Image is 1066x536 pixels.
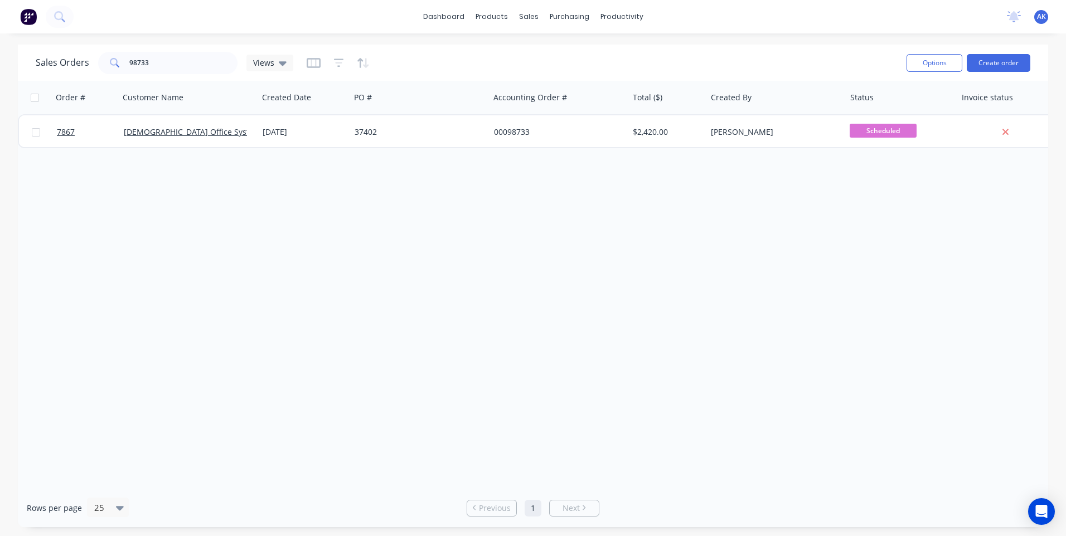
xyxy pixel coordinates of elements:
a: Next page [550,503,599,514]
input: Search... [129,52,238,74]
div: [PERSON_NAME] [711,126,835,138]
div: 00098733 [494,126,618,138]
span: AK [1037,12,1046,22]
span: Scheduled [850,124,917,138]
div: Customer Name [123,92,183,103]
div: Invoice status [962,92,1013,103]
div: Total ($) [633,92,662,103]
div: productivity [595,8,649,25]
a: 7867 [57,115,124,149]
button: Create order [967,54,1030,72]
div: Created Date [262,92,311,103]
button: Options [907,54,962,72]
span: Rows per page [27,503,82,514]
ul: Pagination [462,500,604,516]
span: Next [563,503,580,514]
span: Views [253,57,274,69]
span: Previous [479,503,511,514]
a: [DEMOGRAPHIC_DATA] Office Systems [124,126,265,137]
div: 37402 [355,126,478,138]
span: 7867 [57,126,75,138]
div: Created By [711,92,752,103]
h1: Sales Orders [36,57,89,68]
div: sales [513,8,544,25]
div: purchasing [544,8,595,25]
a: dashboard [418,8,470,25]
a: Page 1 is your current page [525,500,541,516]
div: Accounting Order # [493,92,567,103]
div: PO # [354,92,372,103]
div: Status [850,92,874,103]
img: Factory [20,8,37,25]
div: products [470,8,513,25]
div: $2,420.00 [633,126,698,138]
a: Previous page [467,503,516,514]
div: Open Intercom Messenger [1028,498,1055,525]
div: Order # [56,92,85,103]
div: [DATE] [263,126,346,138]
